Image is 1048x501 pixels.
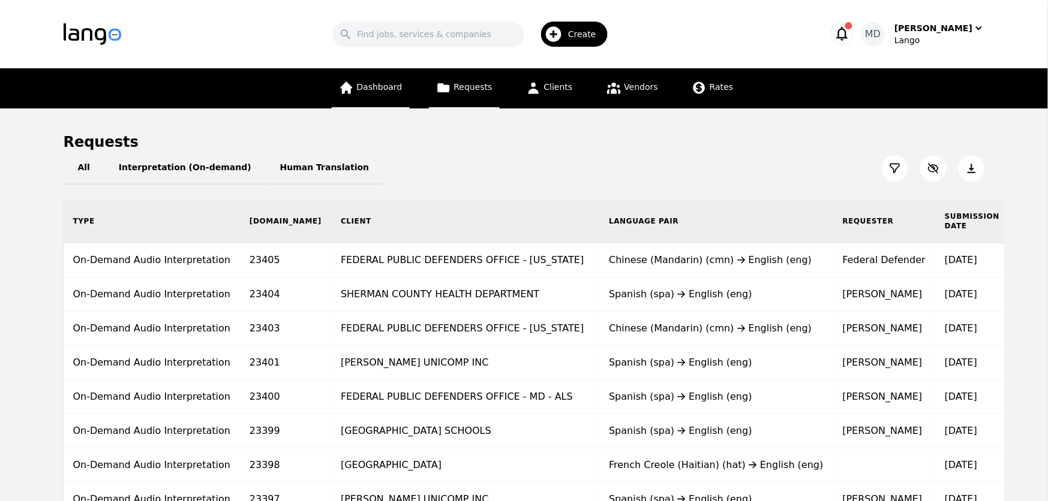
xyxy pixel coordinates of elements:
[64,200,241,243] th: Type
[240,448,331,482] td: 23398
[64,448,241,482] td: On-Demand Audio Interpretation
[332,68,410,108] a: Dashboard
[945,391,977,402] time: [DATE]
[945,322,977,334] time: [DATE]
[104,152,266,185] button: Interpretation (On-demand)
[882,155,908,182] button: Filter
[331,448,599,482] td: [GEOGRAPHIC_DATA]
[240,200,331,243] th: [DOMAIN_NAME]
[331,380,599,414] td: FEDERAL PUBLIC DEFENDERS OFFICE - MD - ALS
[833,414,935,448] td: [PERSON_NAME]
[833,312,935,346] td: [PERSON_NAME]
[519,68,580,108] a: Clients
[833,380,935,414] td: [PERSON_NAME]
[945,288,977,300] time: [DATE]
[894,22,972,34] div: [PERSON_NAME]
[865,27,881,41] span: MD
[959,155,985,182] button: Export Jobs
[894,34,984,46] div: Lango
[833,243,935,277] td: Federal Defender
[609,253,823,267] div: Chinese (Mandarin) (cmn) English (eng)
[454,82,493,92] span: Requests
[64,346,241,380] td: On-Demand Audio Interpretation
[544,82,573,92] span: Clients
[945,459,977,470] time: [DATE]
[945,357,977,368] time: [DATE]
[266,152,384,185] button: Human Translation
[599,200,833,243] th: Language Pair
[240,243,331,277] td: 23405
[240,312,331,346] td: 23403
[331,414,599,448] td: [GEOGRAPHIC_DATA] SCHOOLS
[64,243,241,277] td: On-Demand Audio Interpretation
[331,346,599,380] td: [PERSON_NAME] UNICOMP INC
[331,277,599,312] td: SHERMAN COUNTY HEALTH DEPARTMENT
[64,277,241,312] td: On-Demand Audio Interpretation
[945,254,977,265] time: [DATE]
[609,458,823,472] div: French Creole (Haitian) (hat) English (eng)
[684,68,740,108] a: Rates
[331,200,599,243] th: Client
[240,346,331,380] td: 23401
[240,380,331,414] td: 23400
[945,425,977,436] time: [DATE]
[568,28,605,40] span: Create
[240,277,331,312] td: 23404
[710,82,733,92] span: Rates
[609,355,823,370] div: Spanish (spa) English (eng)
[599,68,665,108] a: Vendors
[240,414,331,448] td: 23399
[935,200,1009,243] th: Submission Date
[429,68,500,108] a: Requests
[64,132,139,152] h1: Requests
[357,82,403,92] span: Dashboard
[624,82,658,92] span: Vendors
[64,414,241,448] td: On-Demand Audio Interpretation
[332,22,524,47] input: Find jobs, services & companies
[331,312,599,346] td: FEDERAL PUBLIC DEFENDERS OFFICE - [US_STATE]
[609,321,823,336] div: Chinese (Mandarin) (cmn) English (eng)
[861,22,984,46] button: MD[PERSON_NAME]Lango
[609,287,823,301] div: Spanish (spa) English (eng)
[64,312,241,346] td: On-Demand Audio Interpretation
[64,23,121,45] img: Logo
[609,390,823,404] div: Spanish (spa) English (eng)
[833,277,935,312] td: [PERSON_NAME]
[833,200,935,243] th: Requester
[833,346,935,380] td: [PERSON_NAME]
[64,380,241,414] td: On-Demand Audio Interpretation
[64,152,104,185] button: All
[524,17,615,52] button: Create
[920,155,947,182] button: Customize Column View
[331,243,599,277] td: FEDERAL PUBLIC DEFENDERS OFFICE - [US_STATE]
[609,424,823,438] div: Spanish (spa) English (eng)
